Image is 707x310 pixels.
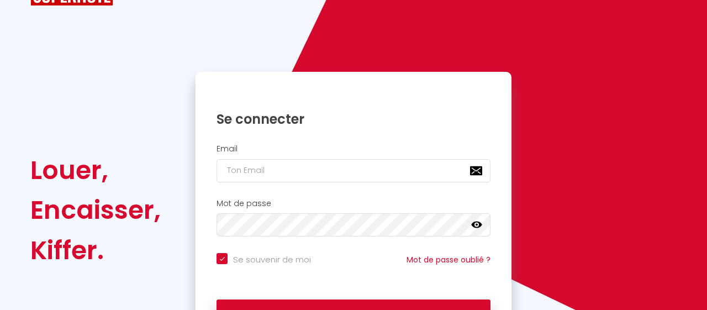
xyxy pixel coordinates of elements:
div: Kiffer. [30,230,161,270]
div: Encaisser, [30,190,161,230]
h1: Se connecter [217,111,490,128]
div: Louer, [30,150,161,190]
h2: Email [217,144,490,154]
a: Mot de passe oublié ? [407,254,490,265]
h2: Mot de passe [217,199,490,208]
input: Ton Email [217,159,490,182]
